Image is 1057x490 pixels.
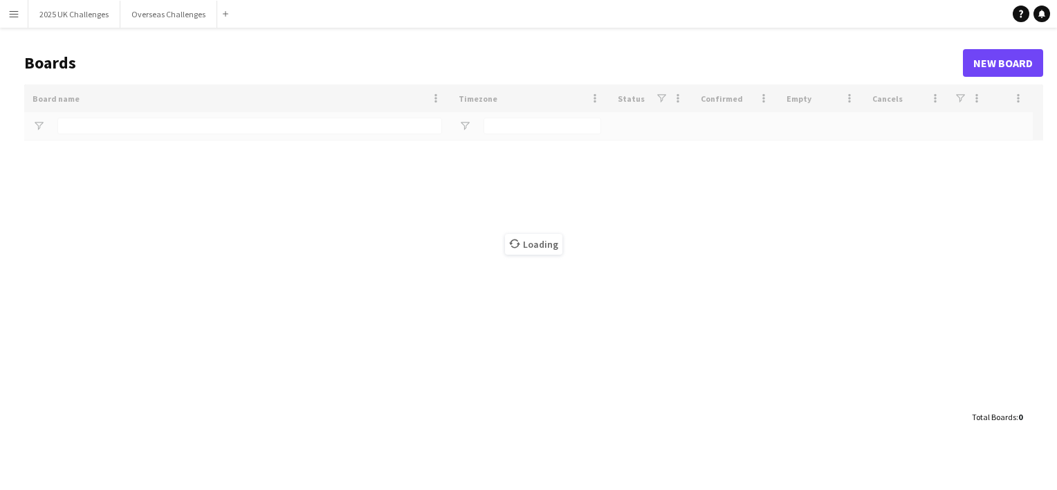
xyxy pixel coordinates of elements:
button: Overseas Challenges [120,1,217,28]
a: New Board [963,49,1043,77]
span: 0 [1018,412,1022,422]
span: Total Boards [972,412,1016,422]
span: Loading [505,234,562,255]
h1: Boards [24,53,963,73]
button: 2025 UK Challenges [28,1,120,28]
div: : [972,403,1022,430]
